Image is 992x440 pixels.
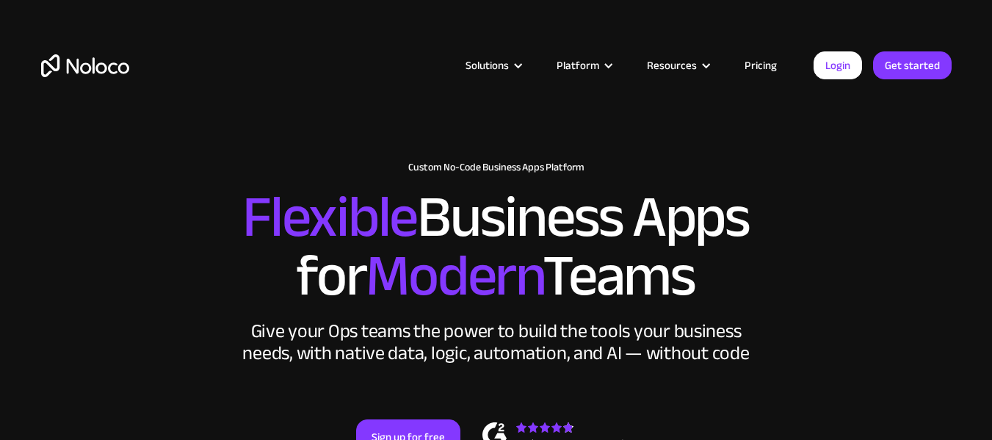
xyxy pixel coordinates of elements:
h2: Business Apps for Teams [41,188,952,306]
div: Solutions [466,56,509,75]
div: Give your Ops teams the power to build the tools your business needs, with native data, logic, au... [239,320,753,364]
a: Pricing [726,56,795,75]
a: Login [814,51,862,79]
h1: Custom No-Code Business Apps Platform [41,162,952,173]
a: home [41,54,129,77]
div: Resources [647,56,697,75]
div: Platform [557,56,599,75]
div: Solutions [447,56,538,75]
div: Resources [629,56,726,75]
span: Flexible [242,162,417,272]
div: Platform [538,56,629,75]
span: Modern [366,221,543,331]
a: Get started [873,51,952,79]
